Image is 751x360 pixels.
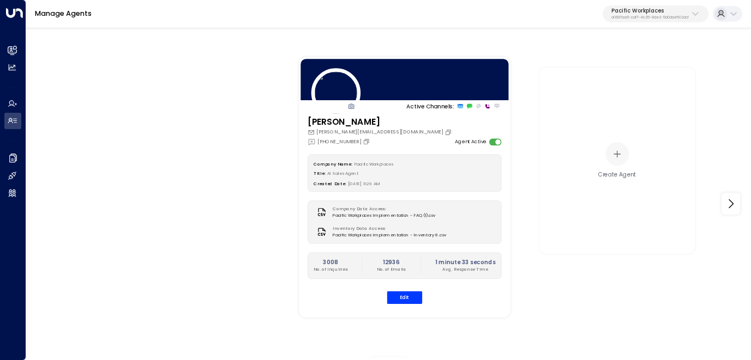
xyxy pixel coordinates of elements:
[314,161,352,166] label: Company Name:
[314,170,325,176] label: Title:
[308,138,371,146] div: [PHONE_NUMBER]
[611,8,689,14] p: Pacific Workplaces
[377,266,405,273] p: No. of Emails
[348,180,380,186] span: [DATE] 11:29 AM
[455,138,486,146] label: Agent Active
[327,170,358,176] span: AI Sales Agent
[611,15,689,20] p: a0687ae6-caf7-4c35-8de3-5d0dae502acf
[333,206,432,212] label: Company Data Access:
[314,266,347,273] p: No. of Inquiries
[35,9,92,18] a: Manage Agents
[444,129,453,136] button: Copy
[355,161,393,166] span: Pacific Workplaces
[308,116,453,129] h3: [PERSON_NAME]
[387,291,423,303] button: Edit
[333,225,442,232] label: Inventory Data Access:
[314,258,347,266] h2: 3008
[308,129,453,136] div: [PERSON_NAME][EMAIL_ADDRESS][DOMAIN_NAME]
[406,102,454,110] p: Active Channels:
[314,180,346,186] label: Created Date:
[333,212,435,219] span: Pacific Workplaces Implementation - FAQ (1).csv
[311,68,361,117] img: 14_headshot.jpg
[603,5,708,23] button: Pacific Workplacesa0687ae6-caf7-4c35-8de3-5d0dae502acf
[377,258,405,266] h2: 12936
[435,266,496,273] p: Avg. Response Time
[435,258,496,266] h2: 1 minute 33 seconds
[363,138,371,145] button: Copy
[598,171,636,179] div: Create Agent
[333,232,446,239] span: Pacific Workplaces Implementation - Inventory 8.csv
